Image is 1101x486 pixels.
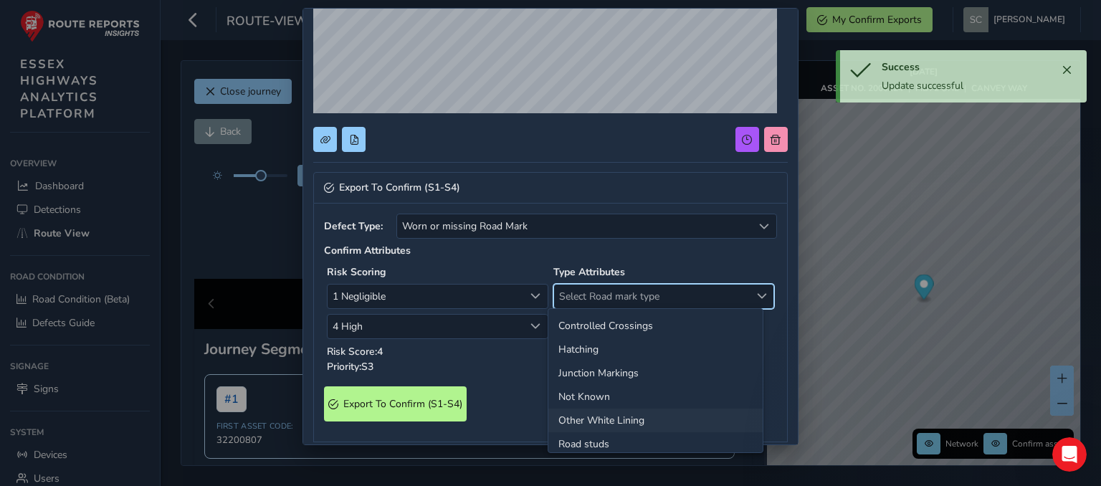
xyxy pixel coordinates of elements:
span: 4 High [328,315,524,338]
li: Junction Markings [548,361,763,385]
strong: Defect Type: [324,219,391,233]
li: Not Known [548,385,763,409]
div: Update successful [882,79,1057,92]
span: Select Road mark type [554,285,750,308]
strong: Confirm Attributes [324,244,411,257]
li: Other White Lining [548,409,763,432]
button: Close [1057,60,1077,80]
span: Success [882,60,920,74]
span: Worn or missing Road Mark [397,214,752,238]
div: Select a type [753,214,776,238]
button: Export To Confirm (S1-S4) [324,386,467,421]
p: Risk Score: 4 [327,344,548,359]
li: Road studs [548,432,763,456]
span: 1 Negligible [328,285,524,308]
div: Select Road mark type [750,285,773,308]
strong: Risk Scoring [327,265,386,279]
p: Priority: S3 [327,359,548,374]
span: Export To Confirm (S1-S4) [339,183,460,193]
a: Collapse [313,172,787,204]
li: Hatching [548,338,763,361]
strong: Type Attributes [553,265,625,279]
iframe: Intercom live chat [1052,437,1087,472]
div: Consequence [524,285,548,308]
li: Controlled Crossings [548,314,763,338]
div: Collapse [313,204,787,442]
div: Likelihood [524,315,548,338]
span: Export To Confirm (S1-S4) [343,397,462,411]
